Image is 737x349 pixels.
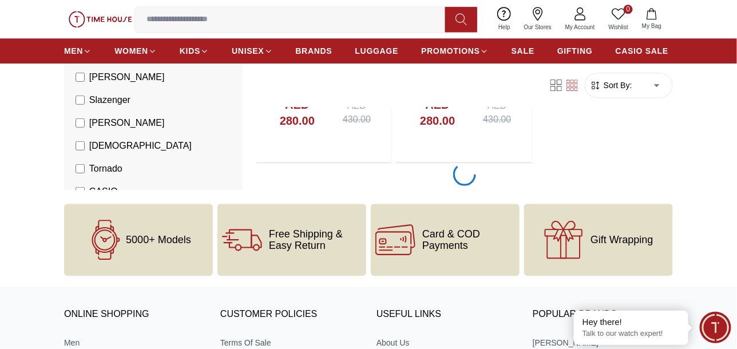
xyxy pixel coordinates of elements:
a: Help [492,5,517,34]
div: AED 430.00 [474,99,520,126]
a: MEN [64,41,92,61]
span: CASIO [89,185,118,199]
span: LUGGAGE [355,45,399,57]
span: CASIO SALE [616,45,669,57]
a: About Us [377,337,517,348]
span: UNISEX [232,45,264,57]
button: Sort By: [590,80,632,92]
span: [DEMOGRAPHIC_DATA] [89,140,192,153]
span: [PERSON_NAME] [89,71,165,85]
input: CASIO [76,188,85,197]
a: BRANDS [296,41,332,61]
input: Slazenger [76,96,85,105]
span: My Account [561,23,600,31]
input: Tornado [76,165,85,174]
a: Terms Of Sale [220,337,360,348]
span: BRANDS [296,45,332,57]
span: Tornado [89,162,122,176]
div: Chat Widget [700,312,731,343]
a: LUGGAGE [355,41,399,61]
span: Free Shipping & Easy Return [269,228,362,251]
span: [PERSON_NAME] [89,117,165,130]
a: KIDS [180,41,209,61]
p: Talk to our watch expert! [583,329,680,339]
a: [PERSON_NAME] [533,337,673,348]
span: Sort By: [601,80,632,92]
span: Our Stores [520,23,556,31]
a: PROMOTIONS [421,41,489,61]
a: UNISEX [232,41,272,61]
span: 0 [624,5,633,14]
span: PROMOTIONS [421,45,480,57]
a: WOMEN [114,41,157,61]
span: Wishlist [604,23,633,31]
h4: AED 280.00 [408,97,467,129]
span: MEN [64,45,83,57]
span: SALE [512,45,534,57]
span: WOMEN [114,45,148,57]
span: 5000+ Models [126,234,191,245]
span: Gift Wrapping [591,234,653,245]
input: [PERSON_NAME] [76,119,85,128]
span: Help [494,23,515,31]
span: Card & COD Payments [422,228,515,251]
span: GIFTING [557,45,593,57]
div: AED 430.00 [334,99,380,126]
button: My Bag [635,6,668,33]
h3: USEFUL LINKS [377,306,517,323]
h3: CUSTOMER POLICIES [220,306,360,323]
a: SALE [512,41,534,61]
input: [PERSON_NAME] [76,73,85,82]
h3: ONLINE SHOPPING [64,306,204,323]
a: 0Wishlist [602,5,635,34]
a: GIFTING [557,41,593,61]
span: Slazenger [89,94,130,108]
div: Hey there! [583,316,680,328]
h3: Popular Brands [533,306,673,323]
img: ... [69,11,132,27]
h4: AED 280.00 [268,97,327,129]
a: Men [64,337,204,348]
a: Our Stores [517,5,558,34]
span: My Bag [637,22,666,30]
span: KIDS [180,45,200,57]
a: CASIO SALE [616,41,669,61]
input: [DEMOGRAPHIC_DATA] [76,142,85,151]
